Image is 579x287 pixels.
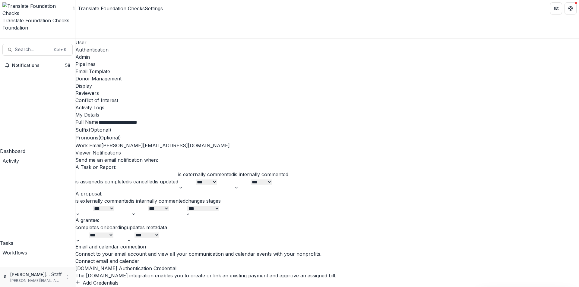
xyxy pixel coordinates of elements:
span: Foundation [2,25,28,31]
h3: A proposal: [75,190,579,197]
h2: My Details [75,111,579,118]
label: changes stages [185,198,221,204]
div: Translate Foundation Checks [2,17,73,24]
button: Add Credentials [75,279,119,286]
span: Work Email [75,142,101,148]
label: completes onboarding [75,224,127,230]
img: Translate Foundation Checks [2,2,73,17]
span: (Optional) [89,127,111,133]
a: Authentication [75,46,579,53]
button: More [64,273,71,281]
h3: A Task or Report: [75,164,579,171]
button: Notifications58 [2,61,73,70]
label: is internally commented [234,171,288,177]
span: (Optional) [98,135,121,141]
label: updates metadata [127,224,167,230]
span: Notifications [12,63,65,68]
button: Get Help [565,2,577,14]
label: is completed [100,179,128,185]
a: Display [75,82,579,89]
span: Full Name [75,119,99,125]
span: 58 [65,63,70,68]
h2: Email and calendar connection [75,243,579,250]
nav: breadcrumb [78,5,163,12]
a: Donor Management [75,75,579,82]
p: [PERSON_NAME][EMAIL_ADDRESS][DOMAIN_NAME] [10,271,51,278]
a: Pipelines [75,61,579,68]
span: Workflows [2,250,27,256]
button: Connect email and calendar [75,257,139,265]
a: Conflict of Interest [75,97,579,104]
div: [PERSON_NAME][EMAIL_ADDRESS][DOMAIN_NAME] [75,142,579,149]
h3: A grantee: [75,217,579,224]
label: is externally commented [178,171,234,177]
button: Partners [550,2,562,14]
p: The [DOMAIN_NAME] integration enables you to create or link an existing payment and approve an as... [75,272,579,279]
div: Translate Foundation Checks Settings [78,5,163,12]
button: Search... [2,44,73,56]
a: User [75,39,579,46]
label: is updated [155,179,178,185]
span: Send me an email notification when: [75,157,158,163]
span: Suffix [75,127,89,133]
p: [PERSON_NAME][EMAIL_ADDRESS][DOMAIN_NAME] [10,278,62,283]
span: Pronouns [75,135,98,141]
a: Reviewers [75,89,579,97]
label: is internally commented [131,198,185,204]
p: Connect to your email account and view all your communication and calendar events with your nonpr... [75,250,579,257]
div: anveet@trytemelio.com [4,272,8,279]
div: Ctrl + K [53,46,68,53]
label: is externally commented [75,198,131,204]
a: Admin [75,53,579,61]
span: Search... [15,47,50,52]
h2: [DOMAIN_NAME] Authentication Credential [75,265,579,272]
a: Activity Logs [75,104,579,111]
label: is cancelled [128,179,155,185]
a: Email Template [75,68,579,75]
p: Staff [51,271,62,278]
label: is assigned [75,179,100,185]
span: Activity [2,158,19,164]
h2: Viewer Notifications [75,149,579,156]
